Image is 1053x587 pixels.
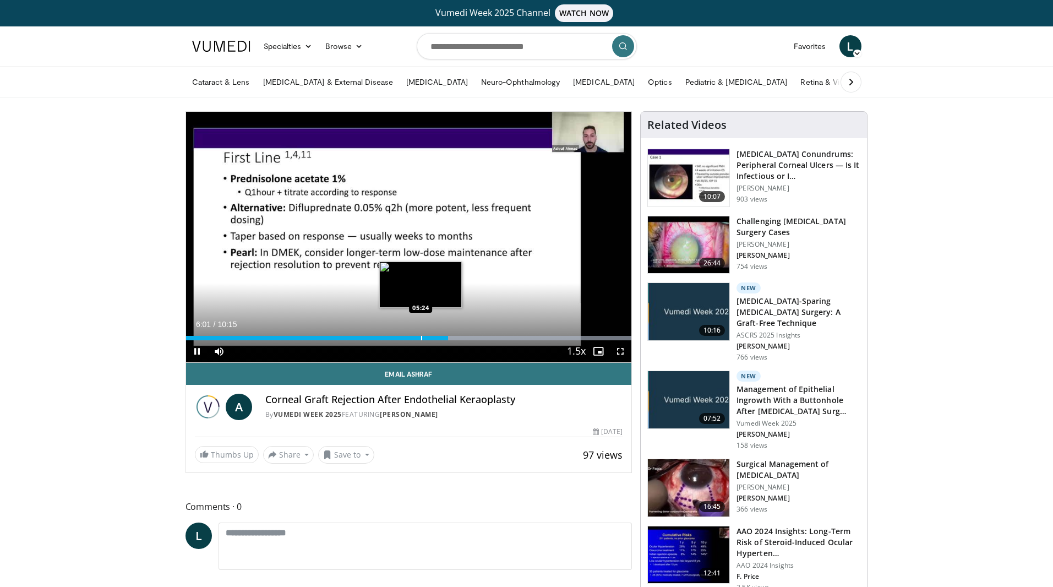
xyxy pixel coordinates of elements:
a: 26:44 Challenging [MEDICAL_DATA] Surgery Cases [PERSON_NAME] [PERSON_NAME] 754 views [647,216,860,274]
a: Vumedi Week 2025 [274,410,342,419]
a: Cataract & Lens [185,71,257,93]
h3: [MEDICAL_DATA]-Sparing [MEDICAL_DATA] Surgery: A Graft-Free Technique [736,296,860,329]
div: By FEATURING [265,410,623,420]
p: F. Price [736,572,860,581]
div: Progress Bar [186,336,632,340]
a: Thumbs Up [195,446,259,463]
p: AAO 2024 Insights [736,561,860,570]
h3: AAO 2024 Insights: Long-Term Risk of Steroid-Induced Ocular Hyperten… [736,526,860,559]
a: [MEDICAL_DATA] [400,71,474,93]
a: Browse [319,35,369,57]
button: Pause [186,340,208,362]
p: [PERSON_NAME] [736,184,860,193]
span: 16:45 [699,501,725,512]
a: 16:45 Surgical Management of [MEDICAL_DATA] [PERSON_NAME] [PERSON_NAME] 366 views [647,459,860,517]
p: Vumedi Week 2025 [736,419,860,428]
h4: Corneal Graft Rejection After Endothelial Keraoplasty [265,394,623,406]
p: 766 views [736,353,767,362]
span: 97 views [583,448,623,461]
button: Enable picture-in-picture mode [587,340,609,362]
span: 10:16 [699,325,725,336]
img: d1bebadf-5ef8-4c82-bd02-47cdd9740fa5.150x105_q85_crop-smart_upscale.jpg [648,526,729,584]
a: Optics [641,71,678,93]
p: [PERSON_NAME] [736,494,860,503]
button: Fullscreen [609,340,631,362]
span: 12:41 [699,568,725,579]
a: 10:16 New [MEDICAL_DATA]-Sparing [MEDICAL_DATA] Surgery: A Graft-Free Technique ASCRS 2025 Insigh... [647,282,860,362]
h4: Related Videos [647,118,727,132]
p: [PERSON_NAME] [736,251,860,260]
p: 754 views [736,262,767,271]
span: 10:07 [699,191,725,202]
h3: Challenging [MEDICAL_DATA] Surgery Cases [736,216,860,238]
span: WATCH NOW [555,4,613,22]
a: Vumedi Week 2025 ChannelWATCH NOW [194,4,860,22]
img: e2db3364-8554-489a-9e60-297bee4c90d2.jpg.150x105_q85_crop-smart_upscale.jpg [648,283,729,340]
img: af7cb505-fca8-4258-9910-2a274f8a3ee4.jpg.150x105_q85_crop-smart_upscale.jpg [648,371,729,428]
a: [MEDICAL_DATA] & External Disease [257,71,400,93]
span: 07:52 [699,413,725,424]
a: A [226,394,252,420]
a: L [839,35,861,57]
button: Mute [208,340,230,362]
p: New [736,282,761,293]
h3: [MEDICAL_DATA] Conundrums: Peripheral Corneal Ulcers — Is It Infectious or I… [736,149,860,182]
img: 7b07ef4f-7000-4ba4-89ad-39d958bbfcae.150x105_q85_crop-smart_upscale.jpg [648,459,729,517]
img: 5ede7c1e-2637-46cb-a546-16fd546e0e1e.150x105_q85_crop-smart_upscale.jpg [648,149,729,206]
a: L [185,523,212,549]
img: image.jpeg [379,262,462,308]
p: 903 views [736,195,767,204]
a: Neuro-Ophthalmology [474,71,566,93]
span: 26:44 [699,258,725,269]
span: 10:15 [217,320,237,329]
a: Specialties [257,35,319,57]
a: 10:07 [MEDICAL_DATA] Conundrums: Peripheral Corneal Ulcers — Is It Infectious or I… [PERSON_NAME]... [647,149,860,207]
a: [PERSON_NAME] [380,410,438,419]
a: Retina & Vitreous [794,71,869,93]
p: [PERSON_NAME] [736,240,860,249]
a: Favorites [787,35,833,57]
input: Search topics, interventions [417,33,637,59]
span: 6:01 [196,320,211,329]
a: 07:52 New Management of Epithelial Ingrowth With a Buttonhole After [MEDICAL_DATA] Surg… Vumedi W... [647,371,860,450]
img: Vumedi Week 2025 [195,394,221,420]
a: Email Ashraf [186,363,632,385]
button: Share [263,446,314,464]
p: ASCRS 2025 Insights [736,331,860,340]
span: Comments 0 [185,499,632,514]
button: Save to [318,446,374,464]
p: 158 views [736,441,767,450]
h3: Surgical Management of [MEDICAL_DATA] [736,459,860,481]
p: [PERSON_NAME] [736,430,860,439]
h3: Management of Epithelial Ingrowth With a Buttonhole After [MEDICAL_DATA] Surg… [736,384,860,417]
a: Pediatric & [MEDICAL_DATA] [679,71,794,93]
p: [PERSON_NAME] [736,342,860,351]
p: New [736,371,761,382]
p: [PERSON_NAME] [736,483,860,492]
span: / [214,320,216,329]
a: [MEDICAL_DATA] [566,71,641,93]
img: 05a6f048-9eed-46a7-93e1-844e43fc910c.150x105_q85_crop-smart_upscale.jpg [648,216,729,274]
video-js: Video Player [186,112,632,363]
button: Playback Rate [565,340,587,362]
img: VuMedi Logo [192,41,250,52]
div: [DATE] [593,427,623,437]
p: 366 views [736,505,767,514]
